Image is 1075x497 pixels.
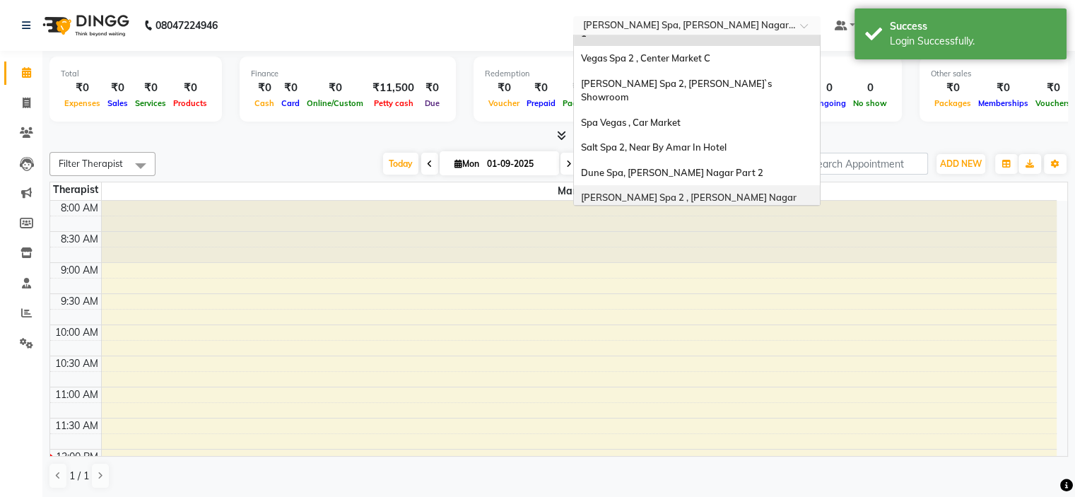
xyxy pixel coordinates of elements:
div: 0 [809,80,850,96]
div: 12:00 PM [53,450,101,464]
span: Petty cash [370,98,417,108]
span: Vouchers [1032,98,1074,108]
div: ₹0 [104,80,131,96]
div: 10:00 AM [52,325,101,340]
div: 8:00 AM [58,201,101,216]
span: Package [559,98,599,108]
span: Memberships [975,98,1032,108]
span: [PERSON_NAME] Spa, [PERSON_NAME] Nagar Part 1 [581,13,811,39]
div: ₹0 [420,80,445,96]
div: 8:30 AM [58,232,101,247]
span: Products [170,98,211,108]
div: ₹0 [170,80,211,96]
div: ₹0 [61,80,104,96]
div: Total [61,68,211,80]
span: ADD NEW [940,158,982,169]
button: ADD NEW [936,154,985,174]
div: ₹0 [523,80,559,96]
div: ₹0 [975,80,1032,96]
span: Spa Vegas , Car Market [581,117,681,128]
div: ₹0 [559,80,599,96]
span: Vegas Spa 2 , Center Market C [581,52,710,64]
b: 08047224946 [155,6,218,45]
div: ₹0 [251,80,278,96]
span: Prepaid [523,98,559,108]
div: 10:30 AM [52,356,101,371]
div: ₹0 [278,80,303,96]
div: 11:00 AM [52,387,101,402]
div: Finance [251,68,445,80]
div: Redemption [485,68,675,80]
div: ₹0 [303,80,367,96]
div: ₹0 [131,80,170,96]
div: ₹0 [1032,80,1074,96]
span: Salt Spa 2, Near By Amar In Hotel [581,141,727,153]
span: Manager [102,182,1057,200]
span: [PERSON_NAME] Spa 2, [PERSON_NAME]`s Showroom [581,78,774,103]
div: 9:00 AM [58,263,101,278]
span: Card [278,98,303,108]
span: Cash [251,98,278,108]
span: Voucher [485,98,523,108]
div: 9:30 AM [58,294,101,309]
div: Success [890,19,1056,34]
input: 2025-09-01 [483,153,553,175]
div: ₹0 [931,80,975,96]
img: logo [36,6,133,45]
div: Login Successfully. [890,34,1056,49]
span: No show [850,98,891,108]
span: Online/Custom [303,98,367,108]
input: Search Appointment [804,153,928,175]
span: 1 / 1 [69,469,89,484]
span: Due [421,98,443,108]
span: Packages [931,98,975,108]
span: Mon [451,158,483,169]
span: Services [131,98,170,108]
ng-dropdown-panel: Options list [573,35,821,206]
div: 11:30 AM [52,419,101,433]
span: Sales [104,98,131,108]
span: Filter Therapist [59,158,123,169]
span: Today [383,153,418,175]
span: [PERSON_NAME] Spa 2 , [PERSON_NAME] Nagar Part 2 [581,192,799,217]
span: Ongoing [809,98,850,108]
span: Dune Spa, [PERSON_NAME] Nagar Part 2 [581,167,763,178]
div: ₹11,500 [367,80,420,96]
div: 0 [850,80,891,96]
span: Expenses [61,98,104,108]
div: Therapist [50,182,101,197]
div: ₹0 [485,80,523,96]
